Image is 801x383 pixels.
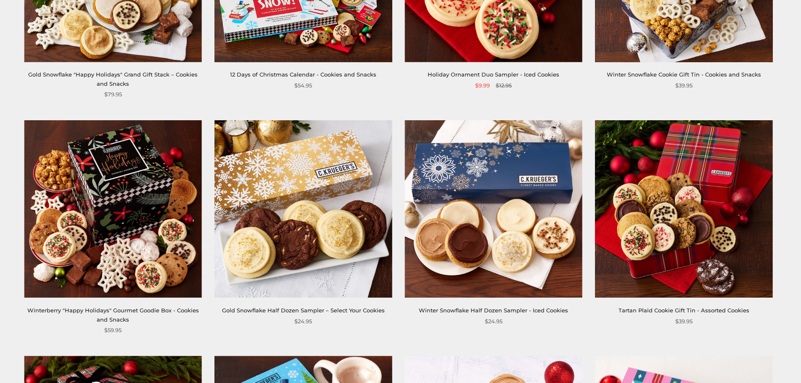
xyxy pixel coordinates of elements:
a: Gold Snowflake Half Dozen Sampler – Select Your Cookies [222,307,385,314]
img: Winterberry "Happy Holidays" Gourmet Goodie Box - Cookies and Snacks [24,120,202,298]
a: Winterberry "Happy Holidays" Gourmet Goodie Box - Cookies and Snacks [27,307,199,322]
span: $12.95 [496,81,512,90]
span: $24.95 [485,317,502,326]
a: 12 Days of Christmas Calendar - Cookies and Snacks [230,71,376,78]
span: $9.99 [475,81,490,90]
img: Tartan Plaid Cookie Gift Tin - Assorted Cookies [595,120,772,298]
iframe: Sign Up via Text for Offers [7,351,87,376]
span: $24.95 [294,317,312,326]
span: $39.95 [675,81,693,90]
span: $54.95 [294,81,312,90]
a: Holiday Ornament Duo Sampler - Iced Cookies [428,71,559,78]
img: Winter Snowflake Half Dozen Sampler - Iced Cookies [405,120,582,298]
a: Winter Snowflake Cookie Gift Tin - Cookies and Snacks [607,71,761,78]
span: $39.95 [675,317,693,326]
a: Gold Snowflake "Happy Holidays" Grand Gift Stack – Cookies and Snacks [28,71,198,87]
a: Winter Snowflake Half Dozen Sampler - Iced Cookies [419,307,568,314]
span: $59.95 [104,326,122,335]
span: $79.95 [104,90,122,99]
a: Tartan Plaid Cookie Gift Tin - Assorted Cookies [619,307,749,314]
img: Gold Snowflake Half Dozen Sampler – Select Your Cookies [214,120,392,298]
